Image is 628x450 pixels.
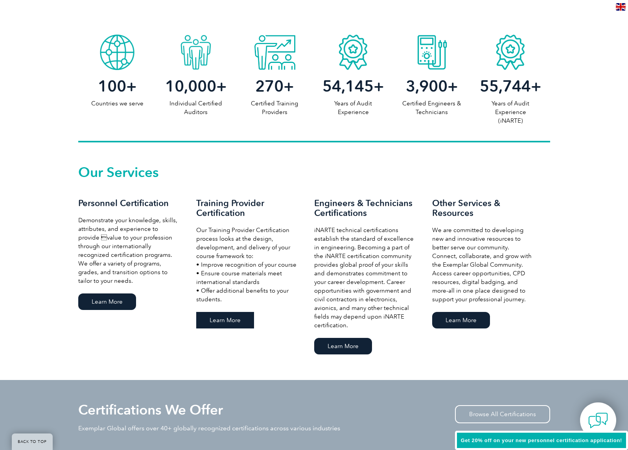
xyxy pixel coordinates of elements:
[471,99,550,125] p: Years of Audit Experience (iNARTE)
[235,99,314,116] p: Certified Training Providers
[314,198,416,218] h3: Engineers & Technicians Certifications
[322,77,374,96] span: 54,145
[78,424,340,433] p: Exemplar Global offers over 40+ globally recognized certifications across various industries
[461,437,622,443] span: Get 20% off on your new personnel certification application!
[157,99,235,116] p: Individual Certified Auditors
[432,226,534,304] p: We are committed to developing new and innovative resources to better serve our community. Connec...
[314,338,372,354] a: Learn More
[78,404,223,416] h2: Certifications We Offer
[78,80,157,92] h2: +
[196,226,298,304] p: Our Training Provider Certification process looks at the design, development, and delivery of you...
[588,411,608,430] img: contact-chat.png
[196,198,298,218] h3: Training Provider Certification
[392,80,471,92] h2: +
[165,77,216,96] span: 10,000
[157,80,235,92] h2: +
[78,293,136,310] a: Learn More
[471,80,550,92] h2: +
[314,226,416,330] p: iNARTE technical certifications establish the standard of excellence in engineering. Becoming a p...
[196,312,254,328] a: Learn More
[455,405,550,423] a: Browse All Certifications
[78,99,157,108] p: Countries we serve
[235,80,314,92] h2: +
[98,77,126,96] span: 100
[78,166,550,179] h2: Our Services
[12,433,53,450] a: BACK TO TOP
[616,3,626,11] img: en
[314,80,392,92] h2: +
[432,198,534,218] h3: Other Services & Resources
[480,77,531,96] span: 55,744
[314,99,392,116] p: Years of Audit Experience
[78,198,180,208] h3: Personnel Certification
[406,77,448,96] span: 3,900
[78,216,180,285] p: Demonstrate your knowledge, skills, attributes, and experience to provide value to your professi...
[432,312,490,328] a: Learn More
[255,77,284,96] span: 270
[392,99,471,116] p: Certified Engineers & Technicians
